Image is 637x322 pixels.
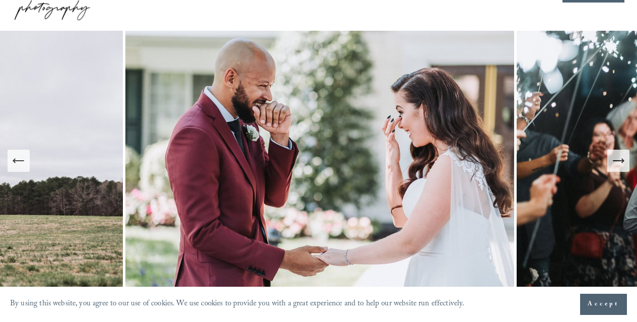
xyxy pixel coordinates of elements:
[10,297,465,312] p: By using this website, you agree to our use of cookies. We use cookies to provide you with a grea...
[8,150,30,172] button: Previous Slide
[588,299,619,309] span: Accept
[125,31,517,292] img: Intimate Raleigh Wedding Photography
[580,294,627,315] button: Accept
[607,150,629,172] button: Next Slide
